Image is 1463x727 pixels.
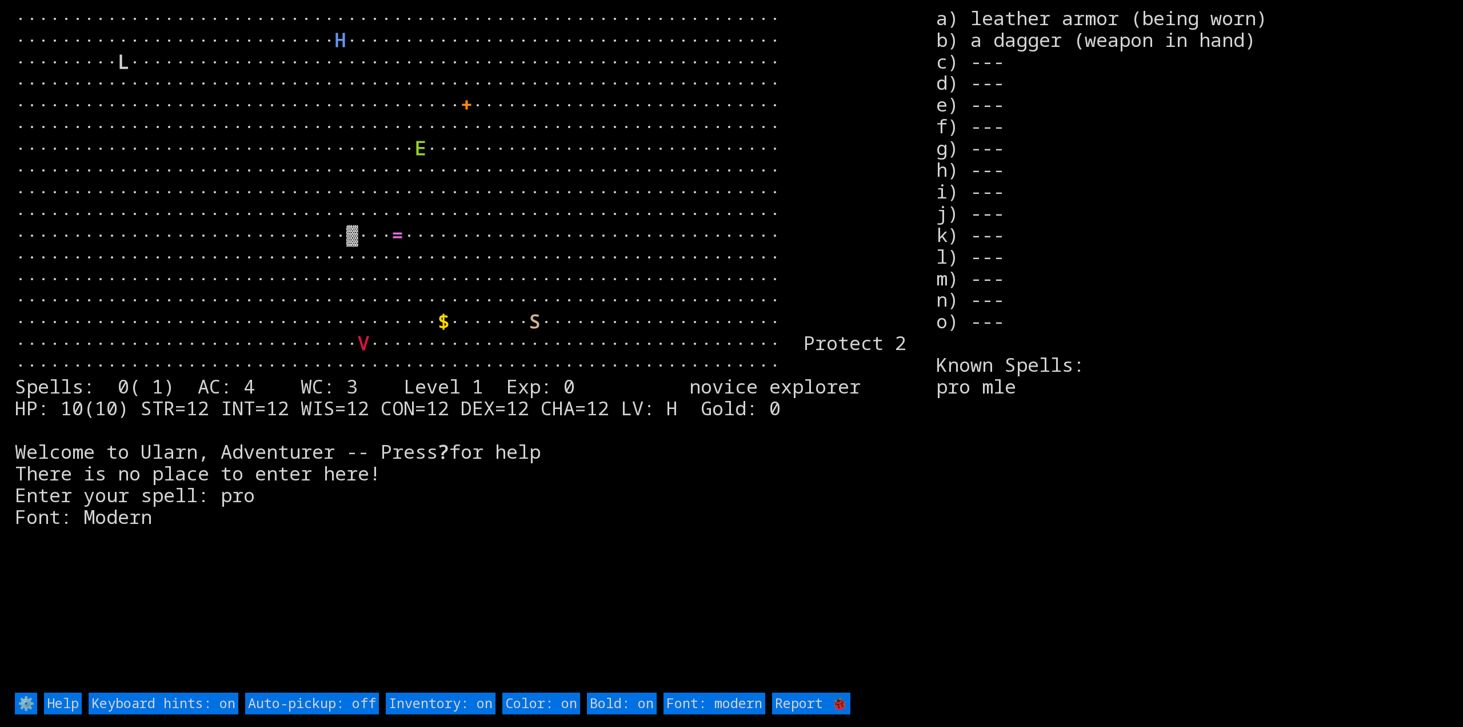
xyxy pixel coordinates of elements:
[44,693,82,714] input: Help
[335,26,346,53] font: H
[438,438,449,464] b: ?
[936,7,1448,691] stats: a) leather armor (being worn) b) a dagger (weapon in hand) c) --- d) --- e) --- f) --- g) --- h) ...
[245,693,379,714] input: Auto-pickup: off
[438,308,449,334] font: $
[772,693,850,714] input: Report 🐞
[386,693,495,714] input: Inventory: on
[15,7,937,691] larn: ··································································· ···························· ...
[529,308,541,334] font: S
[392,221,403,248] font: =
[502,693,580,714] input: Color: on
[118,48,129,74] font: L
[415,134,426,161] font: E
[89,693,238,714] input: Keyboard hints: on
[663,693,765,714] input: Font: modern
[15,693,37,714] input: ⚙️
[587,693,657,714] input: Bold: on
[461,91,472,117] font: +
[358,329,369,356] font: V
